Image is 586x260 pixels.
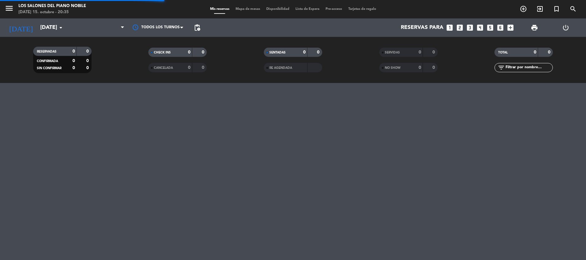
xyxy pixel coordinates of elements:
strong: 0 [188,50,190,54]
strong: 0 [432,65,436,70]
i: turned_in_not [553,5,560,13]
i: looks_3 [466,24,474,32]
i: [DATE] [5,21,37,34]
span: SIN CONFIRMAR [37,67,61,70]
strong: 0 [86,49,90,53]
strong: 0 [432,50,436,54]
strong: 0 [419,50,421,54]
span: pending_actions [193,24,201,31]
strong: 0 [202,65,205,70]
i: power_settings_new [562,24,569,31]
span: CHECK INS [154,51,171,54]
button: menu [5,4,14,15]
i: add_box [506,24,514,32]
i: search [569,5,577,13]
span: Mapa de mesas [232,7,263,11]
strong: 0 [86,59,90,63]
strong: 0 [303,50,306,54]
span: Pre-acceso [322,7,345,11]
span: RE AGENDADA [269,66,292,69]
strong: 0 [202,50,205,54]
strong: 0 [86,66,90,70]
span: Reservas para [401,25,443,31]
span: Mis reservas [207,7,232,11]
strong: 0 [72,66,75,70]
span: Lista de Espera [292,7,322,11]
span: TOTAL [498,51,508,54]
i: looks_one [446,24,454,32]
span: SENTADAS [269,51,286,54]
i: looks_5 [486,24,494,32]
span: CANCELADA [154,66,173,69]
strong: 0 [72,49,75,53]
span: print [531,24,538,31]
span: SERVIDAS [385,51,400,54]
strong: 0 [548,50,552,54]
i: looks_two [456,24,464,32]
div: [DATE] 15. octubre - 20:35 [18,9,86,15]
span: NO SHOW [385,66,400,69]
i: menu [5,4,14,13]
div: LOG OUT [550,18,581,37]
span: RESERVADAS [37,50,57,53]
strong: 0 [188,65,190,70]
input: Filtrar por nombre... [505,64,553,71]
div: Los Salones del Piano Nobile [18,3,86,9]
strong: 0 [317,50,321,54]
span: Disponibilidad [263,7,292,11]
strong: 0 [72,59,75,63]
i: add_circle_outline [520,5,527,13]
strong: 0 [419,65,421,70]
span: CONFIRMADA [37,60,58,63]
strong: 0 [534,50,536,54]
i: looks_6 [496,24,504,32]
span: Tarjetas de regalo [345,7,379,11]
i: exit_to_app [536,5,544,13]
i: arrow_drop_down [57,24,64,31]
i: looks_4 [476,24,484,32]
i: filter_list [498,64,505,71]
